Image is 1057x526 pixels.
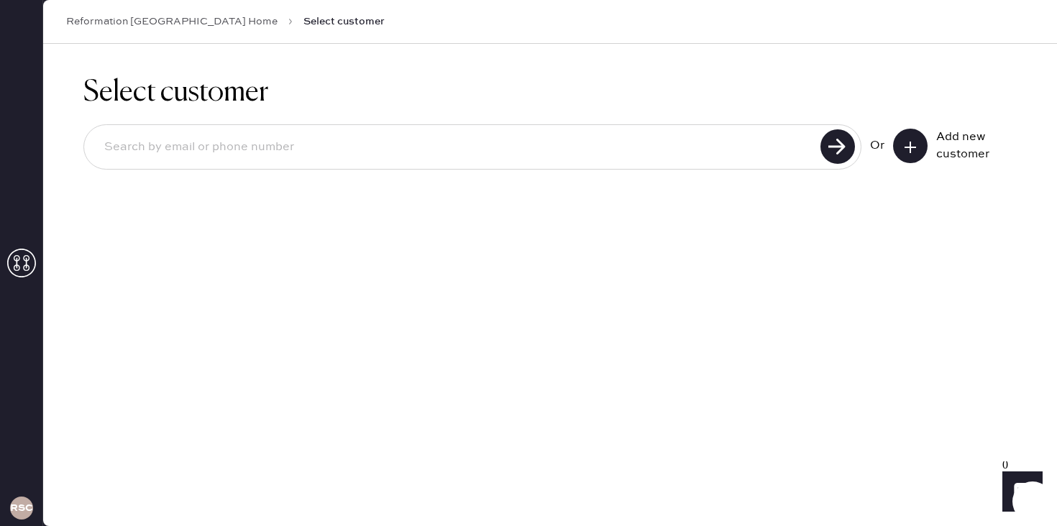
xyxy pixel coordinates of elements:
[870,137,884,154] div: Or
[66,14,278,29] a: Reformation [GEOGRAPHIC_DATA] Home
[989,461,1051,523] iframe: Front Chat
[303,14,385,29] span: Select customer
[936,129,1008,163] div: Add new customer
[10,503,33,513] h3: RSCPA
[83,75,1017,110] h1: Select customer
[93,131,816,164] input: Search by email or phone number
